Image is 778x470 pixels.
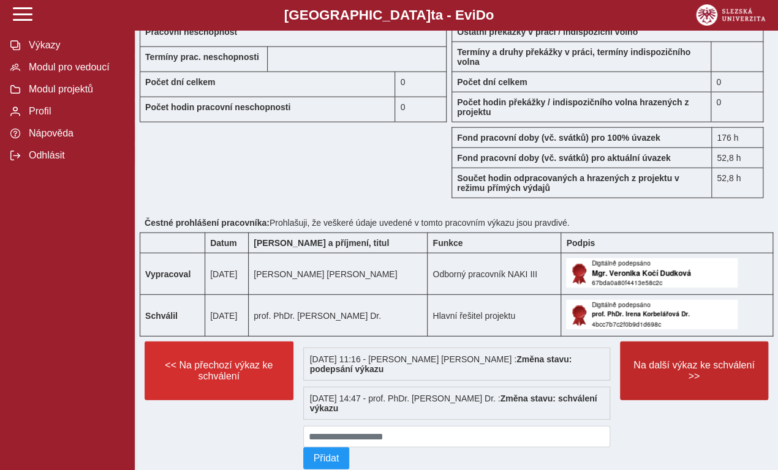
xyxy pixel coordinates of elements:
[696,4,765,26] img: logo_web_su.png
[145,77,215,87] b: Počet dní celkem
[145,218,270,228] b: Čestné prohlášení pracovníka:
[303,387,610,420] div: [DATE] 14:47 - prof. PhDr. [PERSON_NAME] Dr. :
[457,153,671,163] b: Fond pracovní doby (vč. svátků) pro aktuální úvazek
[25,150,124,161] span: Odhlásit
[486,7,494,23] span: o
[428,295,561,337] td: Hlavní řešitel projektu
[314,453,339,464] span: Přidat
[25,128,124,139] span: Nápověda
[457,133,660,143] b: Fond pracovní doby (vč. svátků) pro 100% úvazek
[310,394,597,413] b: Změna stavu: schválení výkazu
[711,127,763,147] div: 176 h
[145,52,259,62] b: Termíny prac. neschopnosti
[254,238,389,248] b: [PERSON_NAME] a příjmení, titul
[210,269,237,279] span: [DATE]
[711,147,763,168] div: 52,8 h
[25,84,124,95] span: Modul projektů
[249,253,428,295] td: [PERSON_NAME] [PERSON_NAME]
[145,102,290,112] b: Počet hodin pracovní neschopnosti
[630,360,758,382] span: Na další výkaz ke schválení >>
[457,27,638,37] b: Ostatní překážky v práci / indispoziční volno
[395,72,447,97] div: 0
[249,295,428,337] td: prof. PhDr. [PERSON_NAME] Dr.
[145,269,191,279] b: Vypracoval
[303,447,350,469] button: Přidat
[457,77,527,87] b: Počet dní celkem
[37,7,741,23] b: [GEOGRAPHIC_DATA] a - Evi
[25,106,124,117] span: Profil
[145,311,178,321] b: Schválil
[140,213,773,233] div: Prohlašuji, že veškeré údaje uvedené v tomto pracovním výkazu jsou pravdivé.
[145,341,293,400] button: << Na přechozí výkaz ke schválení
[432,238,463,248] b: Funkce
[566,258,738,288] img: Digitálně podepsáno uživatelem
[310,354,572,374] b: Změna stavu: podepsání výkazu
[711,92,763,122] div: 0
[428,253,561,295] td: Odborný pracovník NAKI III
[457,97,689,117] b: Počet hodin překážky / indispozičního volna hrazených z projektu
[620,341,769,400] button: Na další výkaz ke schválení >>
[303,348,610,381] div: [DATE] 11:16 - [PERSON_NAME] [PERSON_NAME] :
[25,62,124,73] span: Modul pro vedoucí
[395,97,447,122] div: 0
[566,238,595,248] b: Podpis
[155,360,283,382] span: << Na přechozí výkaz ke schválení
[711,72,763,92] div: 0
[475,7,485,23] span: D
[457,173,679,193] b: Součet hodin odpracovaných a hrazených z projektu v režimu přímých výdajů
[145,27,237,37] b: Pracovní neschopnost
[210,311,237,321] span: [DATE]
[25,40,124,51] span: Výkazy
[210,238,237,248] b: Datum
[431,7,435,23] span: t
[457,47,690,67] b: Termíny a druhy překážky v práci, termíny indispozičního volna
[711,168,763,198] div: 52,8 h
[566,300,738,329] img: Digitálně podepsáno schvalovatelem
